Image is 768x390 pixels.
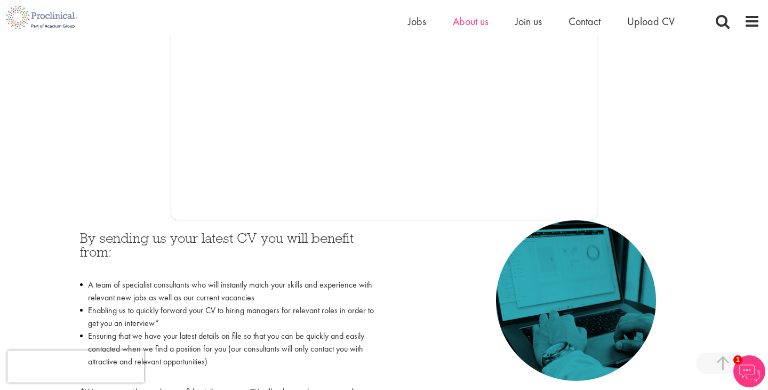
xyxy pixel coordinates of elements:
[7,351,144,383] iframe: reCAPTCHA
[627,14,675,28] a: Upload CV
[733,355,742,364] span: 1
[80,231,376,273] h3: By sending us your latest CV you will benefit from:
[80,278,376,304] li: A team of specialist consultants who will instantly match your skills and experience with relevan...
[80,330,376,381] li: Ensuring that we have your latest details on file so that you can be quickly and easily contacted...
[408,14,426,28] a: Jobs
[569,14,601,28] a: Contact
[453,14,489,28] a: About us
[80,304,376,330] li: Enabling us to quickly forward your CV to hiring managers for relevant roles in order to get you ...
[515,14,542,28] a: Join us
[733,355,765,387] img: Chatbot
